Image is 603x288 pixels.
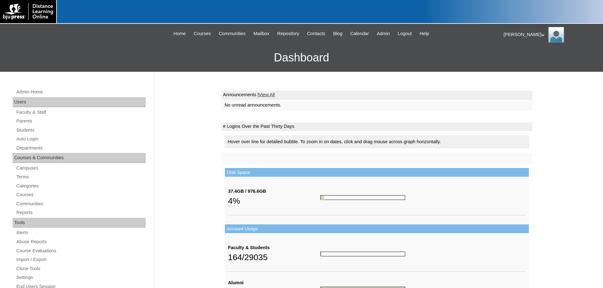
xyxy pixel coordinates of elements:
a: Abuse Reports [16,238,146,246]
a: Campuses [16,164,146,172]
td: Account Usage [225,224,529,233]
a: Import / Export [16,256,146,264]
a: Repository [274,30,302,37]
div: 164/29035 [228,251,320,264]
div: Tools [13,218,146,228]
span: Admin [377,30,390,37]
img: logo-white.png [3,3,53,20]
a: Clone Tools [16,265,146,273]
a: Categories [16,182,146,190]
span: Help [420,30,429,37]
div: 37.4GB / 976.6GB [228,188,320,195]
img: Pam Miller / Distance Learning Online Staff [548,27,564,43]
a: Students [16,126,146,134]
a: Admin Home [16,88,146,96]
span: Mailbox [253,30,269,37]
div: Faculty & Students [228,244,320,251]
div: 4% [228,195,320,207]
a: Blog [330,30,345,37]
a: Courses [191,30,214,37]
div: Users [13,97,146,107]
td: # Logins Over the Past Thirty Days [221,122,532,131]
span: Calendar [350,30,369,37]
span: Blog [333,30,342,37]
a: Calendar [347,30,372,37]
span: Courses [194,30,211,37]
a: Terms [16,173,146,181]
a: Mailbox [250,30,273,37]
a: Alerts [16,229,146,237]
a: Contacts [304,30,329,37]
a: Admin [374,30,393,37]
a: Course Evaluations [16,247,146,255]
span: Repository [277,30,299,37]
div: Alumni [228,280,320,286]
a: Settings [16,274,146,281]
a: Help [416,30,432,37]
td: Announcements | [221,91,532,99]
a: View All [259,92,275,97]
div: Hover over line for detailed bubble. To zoom in on dates, click and drag mouse across graph horiz... [225,135,529,148]
a: Parents [16,117,146,125]
span: Communities [219,30,246,37]
span: Contacts [307,30,325,37]
a: Communities [16,200,146,208]
a: Logout [394,30,415,37]
a: Reports [16,209,146,217]
a: Auto Login [16,135,146,143]
a: Departments [16,144,146,152]
a: Faculty & Staff [16,108,146,116]
span: Home [174,30,186,37]
h3: Dashboard [3,44,600,72]
div: [PERSON_NAME] [503,27,597,43]
a: Home [171,30,189,37]
a: Courses [16,191,146,199]
div: Courses & Communities [13,153,146,163]
td: Disk Space [225,168,529,177]
span: Logout [398,30,412,37]
a: Communities [215,30,249,37]
td: No unread announcements. [221,99,532,111]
